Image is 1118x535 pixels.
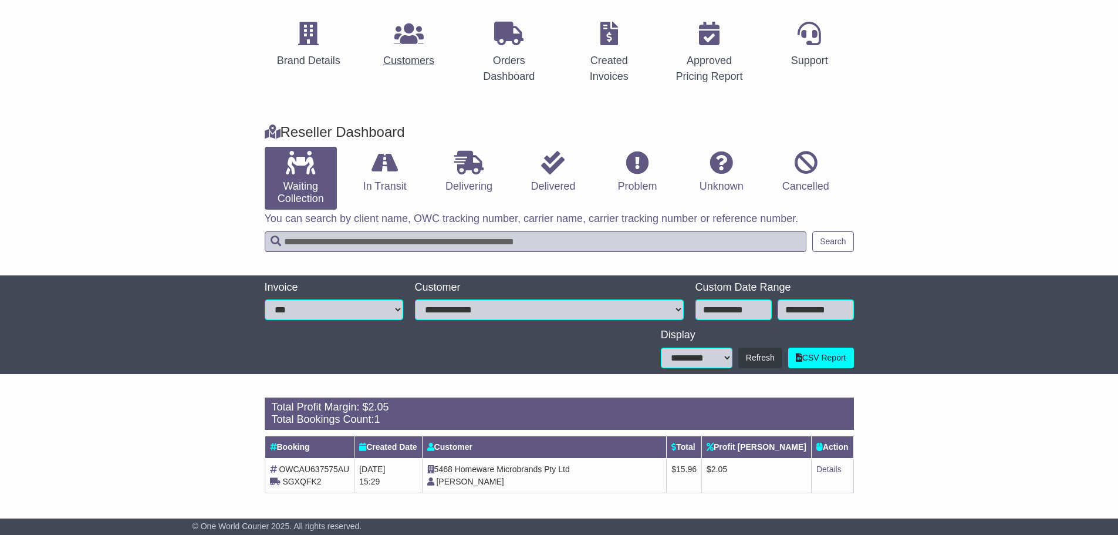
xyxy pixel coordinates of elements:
[359,477,380,486] span: 15:29
[812,231,853,252] button: Search
[279,465,349,474] span: OWCAU637575AU
[277,53,340,69] div: Brand Details
[272,413,847,426] div: Total Bookings Count:
[433,147,505,197] a: Delivering
[354,436,422,458] th: Created Date
[811,436,853,458] th: Action
[791,53,828,69] div: Support
[434,465,452,474] span: 5468
[676,465,697,474] span: 15.96
[711,465,727,474] span: 2.05
[265,436,354,458] th: Booking
[422,436,667,458] th: Customer
[192,521,362,531] span: © One World Courier 2025. All rights reserved.
[359,465,385,474] span: [DATE]
[738,348,782,368] button: Refresh
[565,18,654,89] a: Created Invoices
[685,147,758,197] a: Unknown
[436,477,504,486] span: [PERSON_NAME]
[383,53,434,69] div: Customers
[376,18,442,73] a: Customers
[349,147,421,197] a: In Transit
[472,53,546,85] div: Orders Dashboard
[374,413,380,425] span: 1
[695,281,854,294] div: Custom Date Range
[573,53,646,85] div: Created Invoices
[601,147,673,197] a: Problem
[661,329,854,342] div: Display
[667,436,702,458] th: Total
[673,53,746,85] div: Approved Pricing Report
[415,281,684,294] div: Customer
[369,401,389,413] span: 2.05
[702,458,812,493] td: $
[667,458,702,493] td: $
[269,18,348,73] a: Brand Details
[265,281,403,294] div: Invoice
[265,147,337,210] a: Waiting Collection
[455,465,570,474] span: Homeware Microbrands Pty Ltd
[665,18,754,89] a: Approved Pricing Report
[702,436,812,458] th: Profit [PERSON_NAME]
[783,18,836,73] a: Support
[259,124,860,141] div: Reseller Dashboard
[265,213,854,226] p: You can search by client name, OWC tracking number, carrier name, carrier tracking number or refe...
[282,477,321,486] span: SGXQFK2
[272,401,847,414] div: Total Profit Margin: $
[465,18,553,89] a: Orders Dashboard
[816,465,842,474] a: Details
[517,147,589,197] a: Delivered
[788,348,854,368] a: CSV Report
[769,147,842,197] a: Cancelled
